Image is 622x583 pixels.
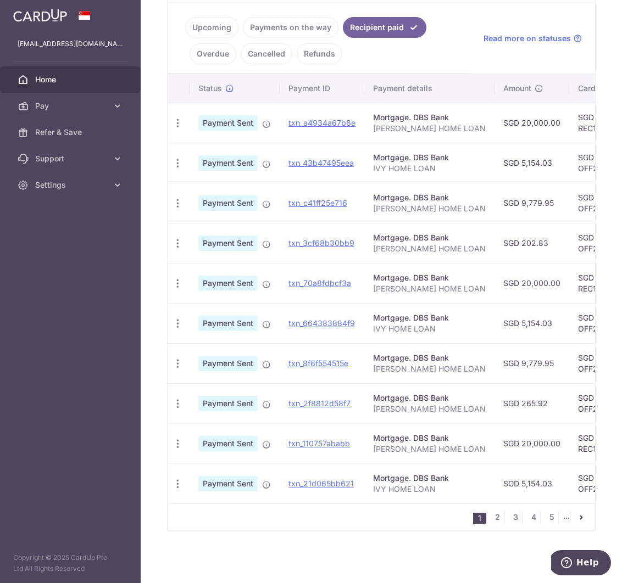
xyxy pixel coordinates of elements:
span: Payment Sent [198,476,258,491]
a: txn_a4934a67b8e [288,118,356,127]
td: SGD 9,779.95 [495,343,569,383]
p: [PERSON_NAME] HOME LOAN [373,403,486,414]
p: [PERSON_NAME] HOME LOAN [373,444,486,455]
div: Mortgage. DBS Bank [373,232,486,243]
div: Mortgage. DBS Bank [373,152,486,163]
li: ... [563,511,570,524]
span: Payment Sent [198,276,258,291]
span: Amount [503,83,531,94]
a: Refunds [297,43,342,64]
span: Payment Sent [198,195,258,211]
span: Pay [35,100,108,111]
a: 4 [527,511,540,524]
iframe: Opens a widget where you can find more information [551,550,611,578]
p: [EMAIL_ADDRESS][DOMAIN_NAME] [18,38,123,49]
a: txn_2f8812d58f7 [288,399,351,408]
div: Mortgage. DBS Bank [373,473,486,484]
p: IVY HOME LOAN [373,484,486,495]
div: Mortgage. DBS Bank [373,192,486,203]
a: txn_664383884f9 [288,318,355,328]
td: SGD 9,779.95 [495,183,569,223]
a: txn_8f6f554515e [288,358,348,368]
span: Home [35,74,108,85]
td: SGD 20,000.00 [495,263,569,303]
a: Overdue [190,43,236,64]
span: Payment Sent [198,396,258,411]
p: IVY HOME LOAN [373,163,486,174]
a: 2 [491,511,504,524]
a: Payments on the way [243,17,338,38]
th: Payment details [364,74,495,103]
a: txn_3cf68b30bb9 [288,238,354,248]
span: Support [35,153,108,164]
img: CardUp [13,9,67,22]
span: Payment Sent [198,436,258,451]
td: SGD 202.83 [495,223,569,263]
div: Mortgage. DBS Bank [373,352,486,363]
p: [PERSON_NAME] HOME LOAN [373,123,486,134]
a: txn_43b47495eea [288,158,354,167]
span: Payment Sent [198,115,258,131]
a: 3 [509,511,522,524]
a: 5 [545,511,558,524]
p: [PERSON_NAME] HOME LOAN [373,243,486,254]
div: Mortgage. DBS Bank [373,272,486,283]
span: Settings [35,180,108,190]
span: CardUp fee [578,83,620,94]
p: IVY HOME LOAN [373,323,486,334]
nav: pager [473,504,595,530]
div: Mortgage. DBS Bank [373,433,486,444]
a: Read more on statuses [484,33,582,44]
a: txn_70a8fdbcf3a [288,278,351,288]
div: Mortgage. DBS Bank [373,312,486,323]
p: [PERSON_NAME] HOME LOAN [373,363,486,374]
span: Refer & Save [35,127,108,138]
span: Read more on statuses [484,33,571,44]
div: Mortgage. DBS Bank [373,112,486,123]
td: SGD 265.92 [495,383,569,423]
a: txn_c41ff25e716 [288,198,347,208]
li: 1 [473,513,486,524]
td: SGD 5,154.03 [495,303,569,343]
a: Upcoming [185,17,238,38]
td: SGD 5,154.03 [495,143,569,183]
span: Payment Sent [198,155,258,171]
p: [PERSON_NAME] HOME LOAN [373,203,486,214]
span: Payment Sent [198,316,258,331]
span: Payment Sent [198,236,258,251]
td: SGD 5,154.03 [495,463,569,503]
a: Cancelled [241,43,292,64]
a: Recipient paid [343,17,426,38]
span: Status [198,83,222,94]
a: txn_110757ababb [288,439,350,448]
th: Payment ID [280,74,364,103]
p: [PERSON_NAME] HOME LOAN [373,283,486,294]
a: txn_21d065bb621 [288,479,354,488]
td: SGD 20,000.00 [495,103,569,143]
div: Mortgage. DBS Bank [373,393,486,403]
span: Payment Sent [198,356,258,371]
td: SGD 20,000.00 [495,423,569,463]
